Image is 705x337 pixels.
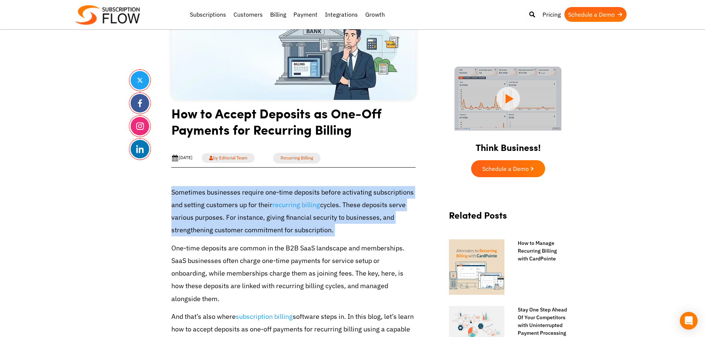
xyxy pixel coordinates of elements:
img: intro video [454,67,561,131]
img: Recurring billing with Cardpointe [449,239,504,295]
div: [DATE] [171,154,192,162]
p: One-time deposits are common in the B2B SaaS landscape and memberships. SaaS businesses often cha... [171,242,416,305]
a: Billing [266,7,290,22]
a: Subscriptions [186,7,230,22]
a: Payment [290,7,321,22]
span: Schedule a Demo [482,166,529,172]
a: Schedule a Demo [564,7,627,22]
a: Recurring Billing [273,153,320,164]
a: Schedule a Demo [471,160,545,177]
h2: Think Business! [442,133,575,156]
h1: How to Accept Deposits as One-Off Payments for Recurring Billing [171,105,416,143]
a: subscription billing [236,312,293,321]
img: Subscriptionflow [75,5,140,25]
a: How to Manage Recurring Billing with CardPointe [510,239,567,263]
a: Integrations [321,7,362,22]
h2: Related Posts [449,210,567,228]
a: by Editorial Team [202,153,255,163]
a: Customers [230,7,266,22]
a: recurring billing [272,200,320,209]
a: Pricing [539,7,564,22]
div: Open Intercom Messenger [680,312,698,330]
p: Sometimes businesses require one-time deposits before activating subscriptions and setting custom... [171,186,416,237]
a: Growth [362,7,389,22]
